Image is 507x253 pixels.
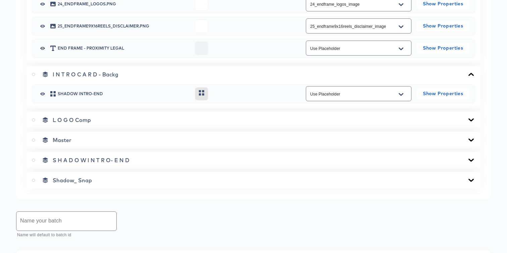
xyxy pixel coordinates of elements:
span: Master [53,137,71,143]
span: Show Properties [419,44,467,52]
button: Show Properties [416,43,469,54]
p: Name will default to batch id [17,232,112,239]
span: 24_endframe_logos.png [58,2,190,6]
button: Show Properties [416,21,469,31]
span: L O G O Comp [53,117,91,123]
button: Open [396,21,406,32]
button: Open [396,44,406,54]
span: Show Properties [419,22,467,30]
span: Shadow_ Snap [53,177,92,184]
span: End Frame - Proximity Legal [58,46,190,50]
span: S H A D O W I N T R O- E N D [53,157,129,164]
span: I N T R O C A R D - Backg [53,71,118,78]
button: Open [396,89,406,100]
button: Show Properties [416,88,469,99]
span: Show Properties [419,89,467,98]
span: SHADOW INTRO-END [58,92,190,96]
span: 25_endframe9x16Reels_disclaimer.png [58,24,190,28]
